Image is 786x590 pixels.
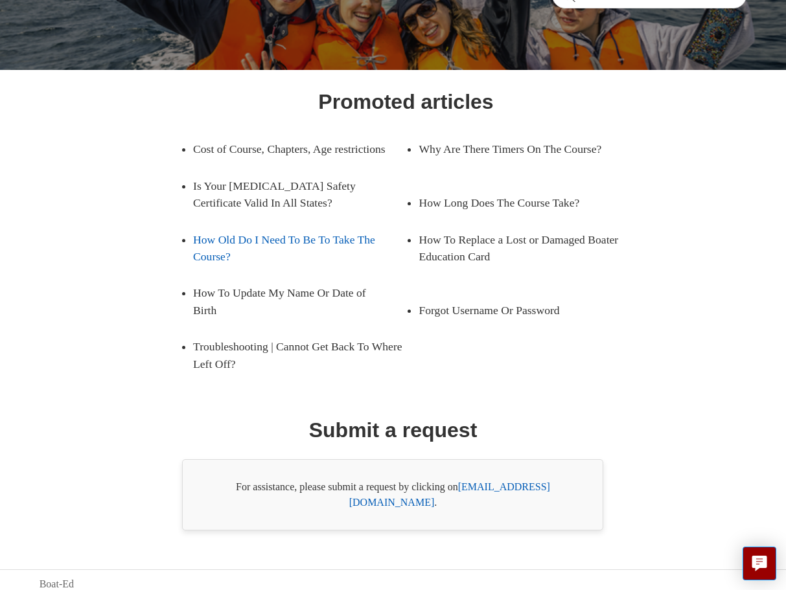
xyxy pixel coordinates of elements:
[419,185,612,221] a: How Long Does The Course Take?
[419,221,631,275] a: How To Replace a Lost or Damaged Boater Education Card
[419,131,612,167] a: Why Are There Timers On The Course?
[743,547,776,580] button: Live chat
[193,275,386,328] a: How To Update My Name Or Date of Birth
[419,292,612,328] a: Forgot Username Or Password
[182,459,603,530] div: For assistance, please submit a request by clicking on .
[193,328,406,382] a: Troubleshooting | Cannot Get Back To Where Left Off?
[193,168,406,221] a: Is Your [MEDICAL_DATA] Safety Certificate Valid In All States?
[193,131,386,167] a: Cost of Course, Chapters, Age restrictions
[193,221,386,275] a: How Old Do I Need To Be To Take The Course?
[309,414,478,446] h1: Submit a request
[318,86,493,117] h1: Promoted articles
